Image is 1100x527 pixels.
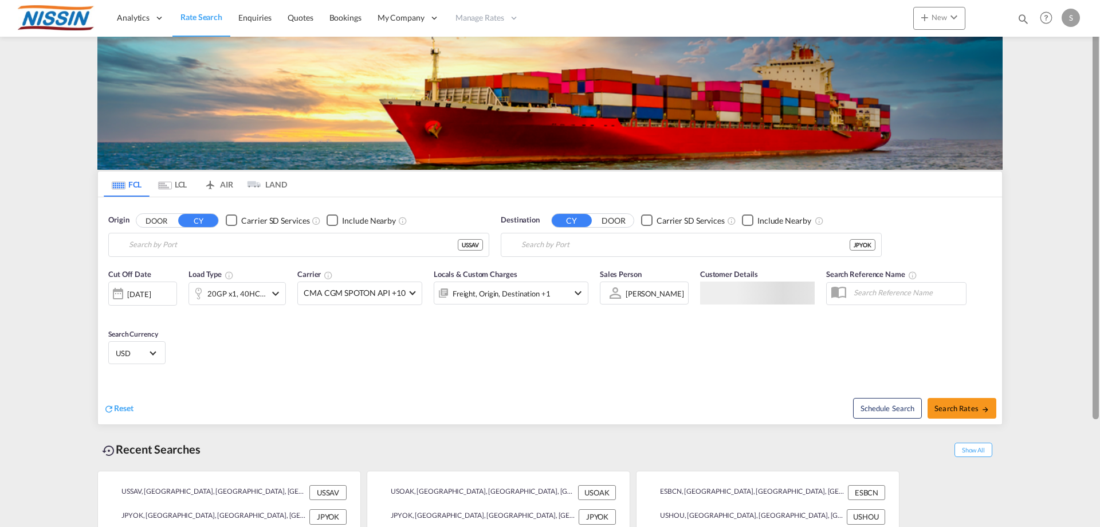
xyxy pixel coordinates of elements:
[624,285,685,302] md-select: Sales Person: Sayaka N
[104,403,133,415] div: icon-refreshReset
[109,233,489,256] md-input-container: Savannah, GA, USSAV
[114,403,133,413] span: Reset
[552,214,592,227] button: CY
[112,509,307,524] div: JPYOK, Yokohama, Japan, Greater China & Far East Asia, Asia Pacific
[115,345,159,361] md-select: Select Currency: $ USDUnited States Dollar
[108,282,177,306] div: [DATE]
[342,215,396,227] div: Include Nearby
[742,214,811,227] md-checkbox: Checkbox No Ink
[104,171,287,197] md-pagination-wrapper: Use the left and right arrow keys to navigate between tabs
[104,404,114,414] md-icon: icon-refresh
[928,398,996,419] button: Search Ratesicon-arrow-right
[908,271,917,280] md-icon: Your search will be saved by the below given name
[641,214,725,227] md-checkbox: Checkbox No Ink
[913,7,965,30] button: icon-plus 400-fgNewicon-chevron-down
[327,214,396,227] md-checkbox: Checkbox No Ink
[848,485,885,500] div: ESBCN
[238,13,272,22] span: Enquiries
[117,12,150,24] span: Analytics
[304,287,406,299] span: CMA CGM SPOTON API +10
[108,270,151,279] span: Cut Off Date
[398,216,407,225] md-icon: Unchecked: Ignores neighbouring ports when fetching rates.Checked : Includes neighbouring ports w...
[1036,8,1056,28] span: Help
[501,214,540,226] span: Destination
[241,215,309,227] div: Carrier SD Services
[826,270,917,279] span: Search Reference Name
[97,37,1003,170] img: LCL+%26+FCL+BACKGROUND.png
[324,271,333,280] md-icon: The selected Trucker/Carrierwill be displayed in the rate results If the rates are from another f...
[434,282,588,305] div: Freight Origin Destination Factory Stuffingicon-chevron-down
[188,270,234,279] span: Load Type
[650,509,844,524] div: USHOU, Houston, TX, United States, North America, Americas
[578,485,616,500] div: USOAK
[378,12,425,24] span: My Company
[288,13,313,22] span: Quotes
[309,485,347,500] div: USSAV
[225,271,234,280] md-icon: icon-information-outline
[1036,8,1062,29] div: Help
[112,485,307,500] div: USSAV, Savannah, GA, United States, North America, Americas
[116,348,148,358] span: USD
[309,509,347,524] div: JPYOK
[947,10,961,24] md-icon: icon-chevron-down
[458,239,483,251] div: USSAV
[178,214,218,227] button: CY
[579,509,616,524] div: JPYOK
[918,13,961,22] span: New
[571,286,585,300] md-icon: icon-chevron-down
[453,286,551,302] div: Freight Origin Destination Factory Stuffing
[1017,13,1030,25] md-icon: icon-magnify
[127,289,151,299] div: [DATE]
[180,12,222,22] span: Rate Search
[815,216,824,225] md-icon: Unchecked: Ignores neighbouring ports when fetching rates.Checked : Includes neighbouring ports w...
[1062,9,1080,27] div: S
[1017,13,1030,30] div: icon-magnify
[97,436,205,462] div: Recent Searches
[757,215,811,227] div: Include Nearby
[848,284,966,301] input: Search Reference Name
[594,214,634,227] button: DOOR
[850,239,875,251] div: JPYOK
[981,405,989,413] md-icon: icon-arrow-right
[98,197,1002,424] div: Origin DOOR CY Checkbox No InkUnchecked: Search for CY (Container Yard) services for all selected...
[108,214,129,226] span: Origin
[381,485,575,500] div: USOAK, Oakland, CA, United States, North America, Americas
[381,509,576,524] div: JPYOK, Yokohama, Japan, Greater China & Far East Asia, Asia Pacific
[203,178,217,186] md-icon: icon-airplane
[312,216,321,225] md-icon: Unchecked: Search for CY (Container Yard) services for all selected carriers.Checked : Search for...
[455,12,504,24] span: Manage Rates
[329,13,362,22] span: Bookings
[188,282,286,305] div: 20GP x1 40HC x1icon-chevron-down
[626,289,684,298] div: [PERSON_NAME]
[434,270,517,279] span: Locals & Custom Charges
[108,305,117,320] md-datepicker: Select
[136,214,176,227] button: DOOR
[650,485,845,500] div: ESBCN, Barcelona, Spain, Southern Europe, Europe
[600,270,642,279] span: Sales Person
[17,5,95,31] img: 485da9108dca11f0a63a77e390b9b49c.jpg
[847,509,885,524] div: USHOU
[241,171,287,197] md-tab-item: LAND
[129,236,458,253] input: Search by Port
[150,171,195,197] md-tab-item: LCL
[727,216,736,225] md-icon: Unchecked: Search for CY (Container Yard) services for all selected carriers.Checked : Search for...
[297,270,333,279] span: Carrier
[918,10,932,24] md-icon: icon-plus 400-fg
[853,398,922,419] button: Note: By default Schedule search will only considerorigin ports, destination ports and cut off da...
[521,236,850,253] input: Search by Port
[700,270,758,279] span: Customer Details
[207,286,266,302] div: 20GP x1 40HC x1
[226,214,309,227] md-checkbox: Checkbox No Ink
[934,404,989,413] span: Search Rates
[954,443,992,457] span: Show All
[657,215,725,227] div: Carrier SD Services
[269,287,282,300] md-icon: icon-chevron-down
[195,171,241,197] md-tab-item: AIR
[102,444,116,458] md-icon: icon-backup-restore
[104,171,150,197] md-tab-item: FCL
[108,330,158,338] span: Search Currency
[501,233,881,256] md-input-container: Yokohama, JPYOK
